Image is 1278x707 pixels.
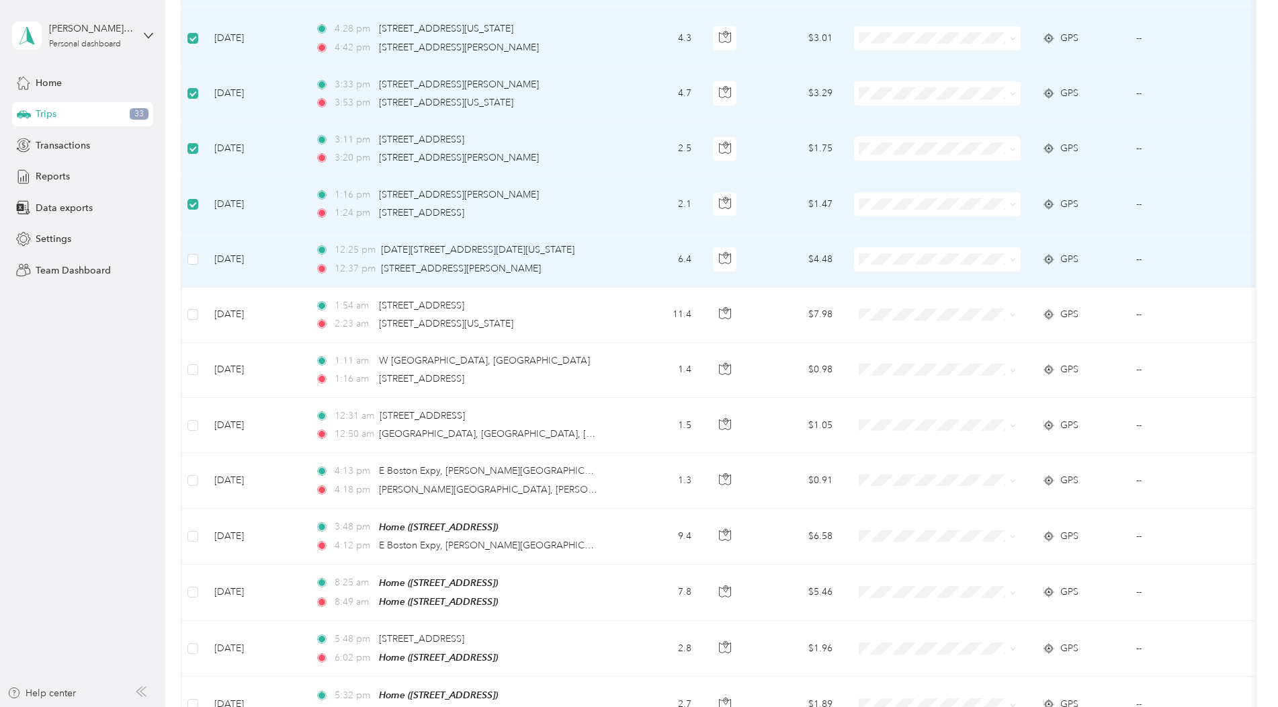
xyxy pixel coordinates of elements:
[749,565,843,621] td: $5.46
[335,651,373,665] span: 6:02 pm
[1060,418,1078,433] span: GPS
[204,343,304,398] td: [DATE]
[335,354,373,368] span: 1:11 am
[379,652,498,663] span: Home ([STREET_ADDRESS])
[204,398,304,453] td: [DATE]
[204,232,304,287] td: [DATE]
[1203,632,1278,707] iframe: Everlance-gr Chat Button Frame
[1125,565,1248,621] td: --
[36,169,70,183] span: Reports
[379,134,464,145] span: [STREET_ADDRESS]
[204,11,304,66] td: [DATE]
[335,40,373,55] span: 4:42 pm
[335,519,373,534] span: 3:48 pm
[335,483,373,497] span: 4:18 pm
[379,465,821,476] span: E Boston Expy, [PERSON_NAME][GEOGRAPHIC_DATA], [GEOGRAPHIC_DATA], [GEOGRAPHIC_DATA]
[1125,11,1248,66] td: --
[1125,453,1248,508] td: --
[1060,141,1078,156] span: GPS
[749,177,843,232] td: $1.47
[1125,122,1248,177] td: --
[335,22,373,36] span: 4:28 pm
[613,177,702,232] td: 2.1
[379,207,464,218] span: [STREET_ADDRESS]
[49,22,133,36] div: [PERSON_NAME][EMAIL_ADDRESS][DOMAIN_NAME]
[36,263,111,278] span: Team Dashboard
[1060,31,1078,46] span: GPS
[335,595,373,610] span: 8:49 am
[335,243,376,257] span: 12:25 pm
[379,79,539,90] span: [STREET_ADDRESS][PERSON_NAME]
[204,453,304,508] td: [DATE]
[335,95,373,110] span: 3:53 pm
[1125,398,1248,453] td: --
[613,509,702,565] td: 9.4
[749,343,843,398] td: $0.98
[204,621,304,677] td: [DATE]
[204,288,304,343] td: [DATE]
[335,409,374,423] span: 12:31 am
[335,206,373,220] span: 1:24 pm
[749,122,843,177] td: $1.75
[335,372,373,386] span: 1:16 am
[1125,288,1248,343] td: --
[1060,307,1078,322] span: GPS
[379,522,498,532] span: Home ([STREET_ADDRESS])
[1060,473,1078,488] span: GPS
[130,108,148,120] span: 33
[613,11,702,66] td: 4.3
[1060,86,1078,101] span: GPS
[335,632,373,647] span: 5:48 pm
[1060,585,1078,599] span: GPS
[335,538,373,553] span: 4:12 pm
[335,317,373,331] span: 2:23 am
[204,177,304,232] td: [DATE]
[335,464,373,479] span: 4:13 pm
[379,428,680,440] span: [GEOGRAPHIC_DATA], [GEOGRAPHIC_DATA], [GEOGRAPHIC_DATA]
[335,298,373,313] span: 1:54 am
[379,577,498,588] span: Home ([STREET_ADDRESS])
[613,453,702,508] td: 1.3
[613,122,702,177] td: 2.5
[613,398,702,453] td: 1.5
[613,67,702,122] td: 4.7
[1060,641,1078,656] span: GPS
[613,288,702,343] td: 11.4
[613,232,702,287] td: 6.4
[335,77,373,92] span: 3:33 pm
[379,97,513,108] span: [STREET_ADDRESS][US_STATE]
[749,453,843,508] td: $0.91
[36,232,71,246] span: Settings
[379,596,498,607] span: Home ([STREET_ADDRESS])
[381,263,541,274] span: [STREET_ADDRESS][PERSON_NAME]
[749,288,843,343] td: $7.98
[335,575,373,590] span: 8:25 am
[1060,362,1078,377] span: GPS
[335,427,373,442] span: 12:50 am
[749,398,843,453] td: $1.05
[749,509,843,565] td: $6.58
[335,688,373,703] span: 5:32 pm
[1060,197,1078,212] span: GPS
[335,188,373,202] span: 1:16 pm
[380,410,465,421] span: [STREET_ADDRESS]
[36,76,62,90] span: Home
[335,151,373,165] span: 3:20 pm
[204,122,304,177] td: [DATE]
[749,11,843,66] td: $3.01
[36,138,90,153] span: Transactions
[381,244,574,255] span: [DATE][STREET_ADDRESS][DATE][US_STATE]
[204,565,304,621] td: [DATE]
[379,152,539,163] span: [STREET_ADDRESS][PERSON_NAME]
[1060,529,1078,544] span: GPS
[204,509,304,565] td: [DATE]
[379,690,498,700] span: Home ([STREET_ADDRESS])
[613,565,702,621] td: 7.8
[7,686,76,700] button: Help center
[749,67,843,122] td: $3.29
[749,621,843,677] td: $1.96
[1125,343,1248,398] td: --
[335,132,373,147] span: 3:11 pm
[379,633,464,644] span: [STREET_ADDRESS]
